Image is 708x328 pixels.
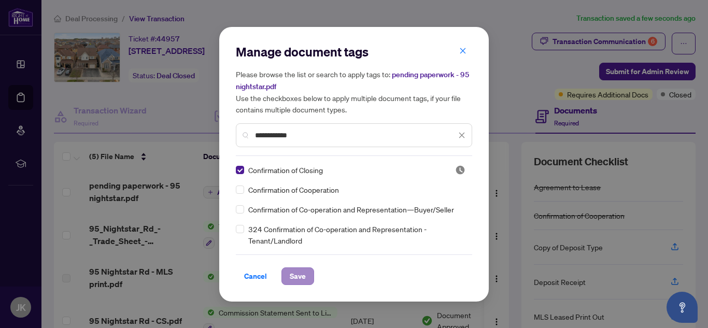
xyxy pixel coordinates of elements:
button: Save [281,267,314,285]
span: Cancel [244,268,267,284]
img: status [455,165,465,175]
button: Cancel [236,267,275,285]
span: Save [290,268,306,284]
h5: Please browse the list or search to apply tags to: Use the checkboxes below to apply multiple doc... [236,68,472,115]
h2: Manage document tags [236,44,472,60]
span: close [459,47,466,54]
span: close [458,132,465,139]
span: Confirmation of Cooperation [248,184,339,195]
span: pending paperwork - 95 nightstar.pdf [236,70,470,91]
span: 324 Confirmation of Co-operation and Representation - Tenant/Landlord [248,223,466,246]
span: Confirmation of Closing [248,164,323,176]
span: Confirmation of Co-operation and Representation—Buyer/Seller [248,204,454,215]
span: Pending Review [455,165,465,175]
button: Open asap [667,292,698,323]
